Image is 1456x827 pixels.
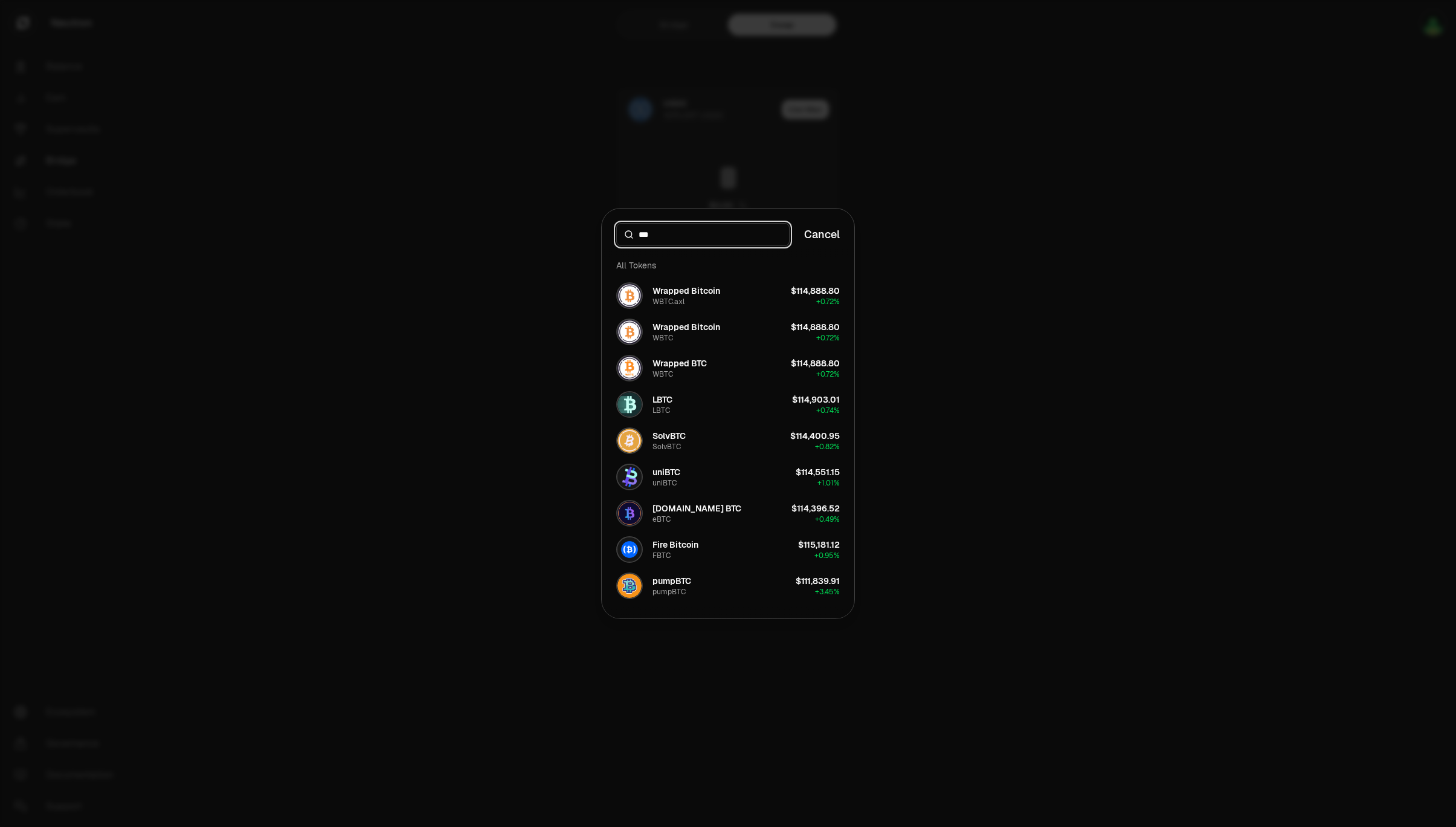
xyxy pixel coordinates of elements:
[652,551,671,560] div: FBTC
[652,297,685,306] div: WBTC.axl
[617,501,642,525] img: eBTC Logo
[816,369,840,379] span: + 0.72%
[652,466,680,478] div: uniBTC
[617,320,642,344] img: WBTC Logo
[816,333,840,343] span: + 0.72%
[814,551,840,560] span: + 0.95%
[652,394,672,406] div: LBTC
[652,369,673,379] div: WBTC
[617,429,642,453] img: SolvBTC Logo
[796,575,840,587] div: $111,839.91
[652,406,670,415] div: LBTC
[815,514,840,524] span: + 0.49%
[790,430,840,442] div: $114,400.95
[617,392,642,417] img: LBTC Logo
[652,587,686,597] div: pumpBTC
[609,531,847,568] button: FBTC LogoFire BitcoinFBTC$115,181.12+0.95%
[617,465,642,489] img: uniBTC Logo
[609,277,847,314] button: WBTC.axl LogoWrapped BitcoinWBTC.axl$114,888.80+0.72%
[609,350,847,386] button: WBTC LogoWrapped BTCWBTC$114,888.80+0.72%
[652,357,707,369] div: Wrapped BTC
[617,537,642,562] img: FBTC Logo
[617,574,642,598] img: pumpBTC Logo
[652,430,686,442] div: SolvBTC
[791,357,840,369] div: $114,888.80
[609,314,847,350] button: WBTC LogoWrapped BitcoinWBTC$114,888.80+0.72%
[804,226,840,243] button: Cancel
[609,495,847,531] button: eBTC Logo[DOMAIN_NAME] BTCeBTC$114,396.52+0.49%
[792,394,840,406] div: $114,903.01
[617,356,642,380] img: WBTC Logo
[652,333,673,343] div: WBTC
[652,442,681,452] div: SolvBTC
[791,321,840,333] div: $114,888.80
[816,297,840,306] span: + 0.72%
[796,466,840,478] div: $114,551.15
[652,539,698,551] div: Fire Bitcoin
[609,386,847,423] button: LBTC LogoLBTCLBTC$114,903.01+0.74%
[609,423,847,459] button: SolvBTC LogoSolvBTCSolvBTC$114,400.95+0.82%
[652,514,671,524] div: eBTC
[816,406,840,415] span: + 0.74%
[617,284,642,308] img: WBTC.axl Logo
[798,539,840,551] div: $115,181.12
[609,568,847,604] button: pumpBTC LogopumpBTCpumpBTC$111,839.91+3.45%
[609,459,847,495] button: uniBTC LogouniBTCuniBTC$114,551.15+1.01%
[817,478,840,488] span: + 1.01%
[815,442,840,452] span: + 0.82%
[652,478,677,488] div: uniBTC
[652,502,741,514] div: [DOMAIN_NAME] BTC
[791,502,840,514] div: $114,396.52
[652,321,720,333] div: Wrapped Bitcoin
[609,253,847,277] div: All Tokens
[652,285,720,297] div: Wrapped Bitcoin
[791,285,840,297] div: $114,888.80
[815,587,840,597] span: + 3.45%
[652,575,691,587] div: pumpBTC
